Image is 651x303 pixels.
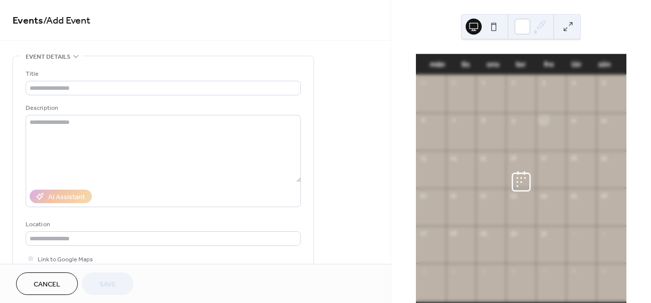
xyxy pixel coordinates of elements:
[38,254,93,265] span: Link to Google Maps
[449,78,458,87] div: 30
[570,78,578,87] div: 4
[16,272,78,295] button: Cancel
[509,78,518,87] div: 2
[449,267,458,275] div: 4
[43,11,90,31] span: / Add Event
[507,54,535,75] div: tor
[419,154,427,162] div: 13
[479,116,488,124] div: 8
[539,154,548,162] div: 17
[600,192,608,200] div: 26
[419,116,427,124] div: 6
[600,116,608,124] div: 12
[570,154,578,162] div: 18
[424,54,452,75] div: mån
[570,192,578,200] div: 25
[570,229,578,238] div: 1
[563,54,590,75] div: lör
[539,192,548,200] div: 24
[600,78,608,87] div: 5
[509,267,518,275] div: 6
[26,219,299,230] div: Location
[419,192,427,200] div: 20
[419,229,427,238] div: 27
[539,78,548,87] div: 3
[449,229,458,238] div: 28
[479,267,488,275] div: 5
[509,116,518,124] div: 9
[600,154,608,162] div: 19
[419,78,427,87] div: 29
[34,279,60,290] span: Cancel
[570,267,578,275] div: 8
[600,267,608,275] div: 9
[449,154,458,162] div: 14
[600,229,608,238] div: 2
[26,103,299,113] div: Description
[449,116,458,124] div: 7
[570,116,578,124] div: 11
[591,54,618,75] div: sön
[539,229,548,238] div: 31
[479,54,507,75] div: ons
[452,54,479,75] div: tis
[509,229,518,238] div: 30
[509,192,518,200] div: 23
[539,116,548,124] div: 10
[535,54,563,75] div: fre
[539,267,548,275] div: 7
[26,52,70,62] span: Event details
[479,229,488,238] div: 29
[419,267,427,275] div: 3
[449,192,458,200] div: 21
[26,69,299,79] div: Title
[509,154,518,162] div: 16
[479,192,488,200] div: 22
[13,11,43,31] a: Events
[479,154,488,162] div: 15
[479,78,488,87] div: 1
